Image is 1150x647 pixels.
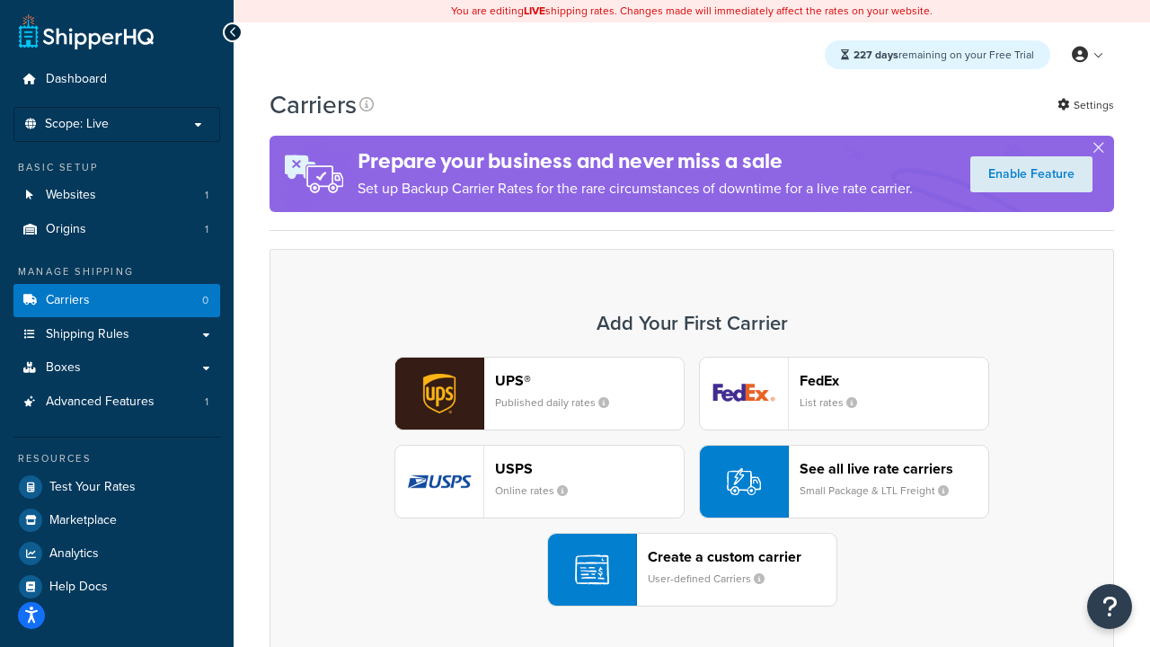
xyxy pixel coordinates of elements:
[358,146,913,176] h4: Prepare your business and never miss a sale
[202,293,208,308] span: 0
[1087,584,1132,629] button: Open Resource Center
[800,394,871,411] small: List rates
[648,571,779,587] small: User-defined Carriers
[13,179,220,212] a: Websites 1
[270,136,358,212] img: ad-rules-rateshop-fe6ec290ccb7230408bd80ed9643f0289d75e0ffd9eb532fc0e269fcd187b520.png
[49,480,136,495] span: Test Your Rates
[547,533,837,607] button: Create a custom carrierUser-defined Carriers
[13,571,220,603] a: Help Docs
[495,372,684,389] header: UPS®
[854,47,898,63] strong: 227 days
[825,40,1050,69] div: remaining on your Free Trial
[45,117,109,132] span: Scope: Live
[970,156,1092,192] a: Enable Feature
[13,537,220,570] a: Analytics
[13,504,220,536] a: Marketplace
[800,372,988,389] header: FedEx
[49,513,117,528] span: Marketplace
[13,160,220,175] div: Basic Setup
[575,553,609,587] img: icon-carrier-custom-c93b8a24.svg
[46,222,86,237] span: Origins
[13,264,220,279] div: Manage Shipping
[13,471,220,503] a: Test Your Rates
[395,446,483,518] img: usps logo
[13,213,220,246] a: Origins 1
[13,386,220,419] li: Advanced Features
[1057,93,1114,118] a: Settings
[49,546,99,562] span: Analytics
[395,358,483,430] img: ups logo
[800,483,963,499] small: Small Package & LTL Freight
[13,284,220,317] a: Carriers 0
[700,358,788,430] img: fedEx logo
[288,313,1095,334] h3: Add Your First Carrier
[13,179,220,212] li: Websites
[358,176,913,201] p: Set up Backup Carrier Rates for the rare circumstances of downtime for a live rate carrier.
[46,394,155,410] span: Advanced Features
[495,394,624,411] small: Published daily rates
[46,188,96,203] span: Websites
[648,548,836,565] header: Create a custom carrier
[699,445,989,518] button: See all live rate carriersSmall Package & LTL Freight
[13,386,220,419] a: Advanced Features 1
[205,222,208,237] span: 1
[699,357,989,430] button: fedEx logoFedExList rates
[270,87,357,122] h1: Carriers
[13,63,220,96] a: Dashboard
[13,451,220,466] div: Resources
[394,445,685,518] button: usps logoUSPSOnline rates
[495,483,582,499] small: Online rates
[19,13,154,49] a: ShipperHQ Home
[800,460,988,477] header: See all live rate carriers
[495,460,684,477] header: USPS
[205,394,208,410] span: 1
[13,318,220,351] a: Shipping Rules
[46,327,129,342] span: Shipping Rules
[727,465,761,499] img: icon-carrier-liverate-becf4550.svg
[524,3,545,19] b: LIVE
[46,360,81,376] span: Boxes
[394,357,685,430] button: ups logoUPS®Published daily rates
[13,351,220,385] a: Boxes
[46,293,90,308] span: Carriers
[49,580,108,595] span: Help Docs
[13,213,220,246] li: Origins
[205,188,208,203] span: 1
[46,72,107,87] span: Dashboard
[13,284,220,317] li: Carriers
